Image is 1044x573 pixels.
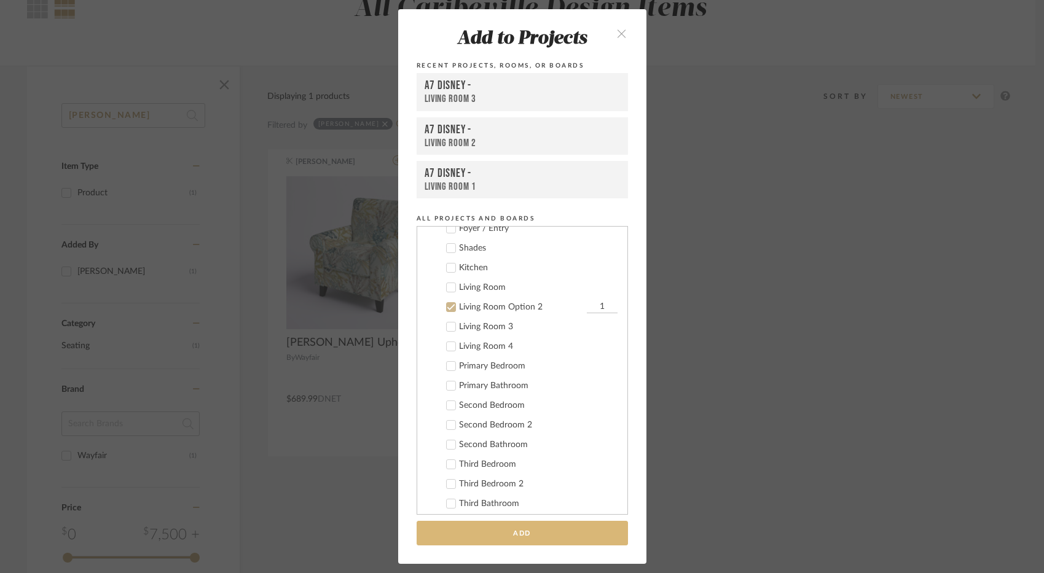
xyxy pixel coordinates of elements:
div: A7 Disney - [425,79,620,93]
div: A7 Disney - [425,123,620,137]
div: Third Bathroom [459,499,618,509]
div: A7 Disney - [425,166,620,181]
div: Primary Bedroom [459,361,618,372]
button: Add [417,521,628,546]
div: Primary Bathroom [459,381,618,391]
div: Foyer / Entry [459,224,618,234]
div: Recent Projects, Rooms, or Boards [417,60,628,71]
div: All Projects and Boards [417,213,628,224]
div: Third Bedroom [459,459,618,470]
div: Living Room [459,283,618,293]
div: Kitchen [459,263,618,273]
div: Living Room 3 [459,322,618,332]
div: Third Bedroom 2 [459,479,618,489]
div: Second Bedroom 2 [459,420,618,431]
div: Living Room 3 [425,93,620,106]
div: Shades [459,243,618,254]
div: Add to Projects [417,29,628,50]
div: Living Room Option 2 [459,302,584,313]
input: Living Room Option 2 [587,301,618,313]
div: Second Bathroom [459,440,618,450]
button: close [604,20,640,45]
div: Living Room 2 [425,137,620,149]
div: Living Room 4 [459,341,618,352]
div: Second Bedroom [459,400,618,411]
div: Living Room 1 [425,181,620,193]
